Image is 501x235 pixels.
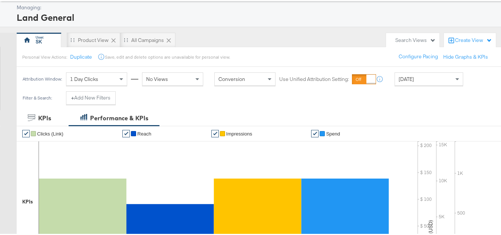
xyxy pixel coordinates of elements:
[218,75,245,81] span: Conversion
[146,75,168,81] span: No Views
[279,75,349,82] label: Use Unified Attribution Setting:
[22,197,33,204] div: KPIs
[17,3,497,10] div: Managing:
[455,36,492,43] div: Create View
[393,49,443,62] button: Configure Pacing
[36,37,42,44] div: SK
[66,90,116,104] button: +Add New Filters
[22,53,67,59] div: Personal View Actions:
[78,36,109,43] div: Product View
[70,37,75,41] div: Drag to reorder tab
[131,36,164,43] div: All Campaigns
[17,10,497,23] div: Land General
[124,37,128,41] div: Drag to reorder tab
[70,75,98,81] span: 1 Day Clicks
[399,75,414,81] span: [DATE]
[22,129,30,136] a: ✔
[137,130,151,136] span: Reach
[443,52,488,59] button: Hide Graphs & KPIs
[70,52,92,59] button: Duplicate
[22,75,62,81] div: Attribution Window:
[211,129,219,136] a: ✔
[22,94,52,99] div: Filter & Search:
[71,93,74,100] strong: +
[37,130,63,136] span: Clicks (Link)
[122,129,130,136] a: ✔
[90,113,148,121] div: Performance & KPIs
[311,129,319,136] a: ✔
[395,36,436,43] div: Search Views
[105,53,230,59] div: Save, edit and delete options are unavailable for personal view.
[38,113,51,121] div: KPIs
[226,130,252,136] span: Impressions
[326,130,340,136] span: Spend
